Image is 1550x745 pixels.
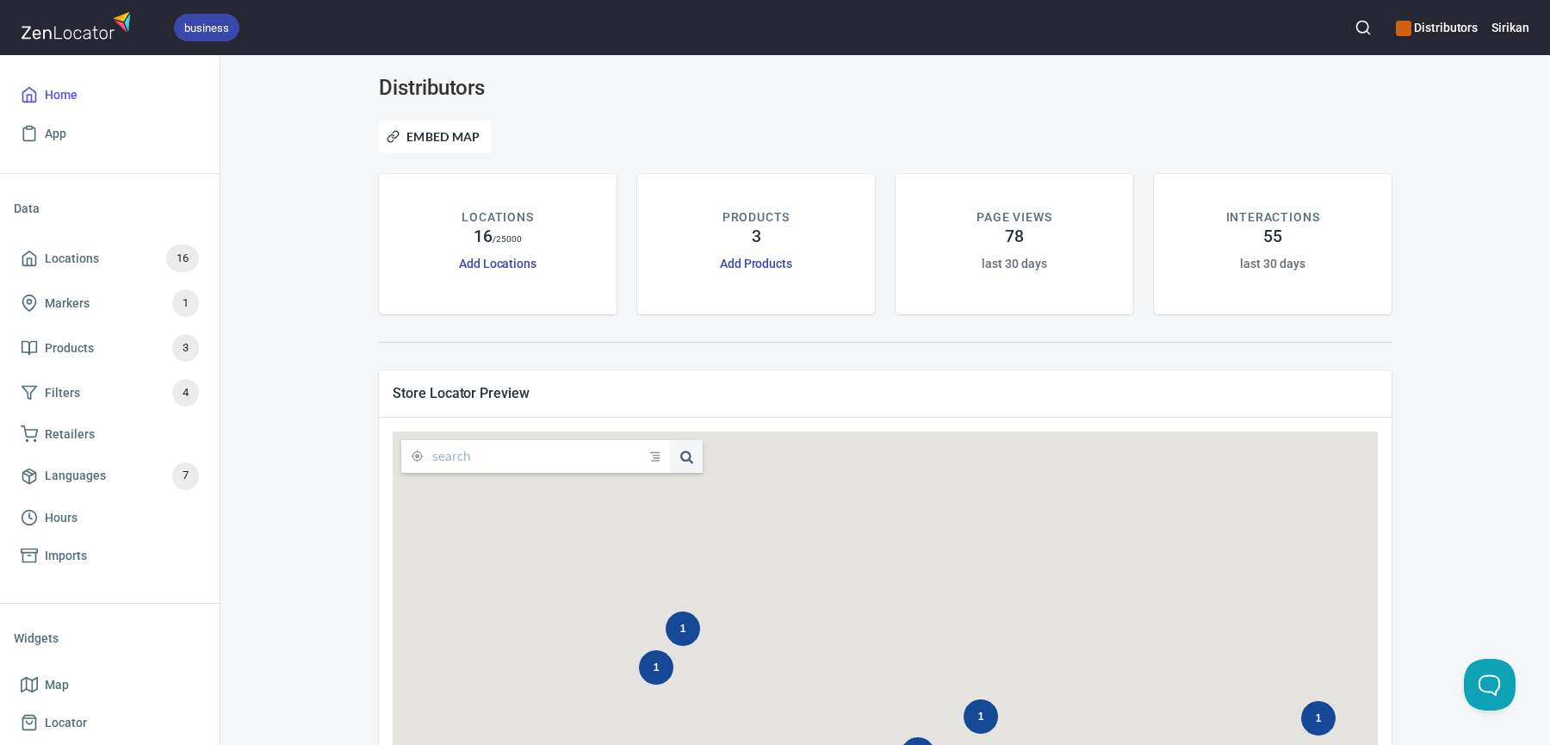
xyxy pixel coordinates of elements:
[172,466,199,486] span: 7
[493,233,523,245] p: / 25000
[459,257,536,270] a: Add Locations
[1396,18,1478,37] h6: Distributors
[45,123,66,145] span: App
[45,382,80,404] span: Filters
[45,293,90,314] span: Markers
[393,384,1378,402] span: Store Locator Preview
[752,227,761,247] h4: 3
[14,618,206,659] li: Widgets
[21,7,136,44] img: zenlocator
[45,84,77,106] span: Home
[45,338,94,359] span: Products
[45,712,87,734] span: Locator
[45,674,69,696] span: Map
[432,440,650,473] input: search
[1263,227,1282,247] h4: 55
[174,14,239,41] div: business
[1240,254,1305,273] h6: last 30 days
[462,208,533,227] p: LOCATIONS
[45,545,87,567] span: Imports
[976,208,1051,227] p: PAGE VIEWS
[379,76,703,100] h3: Distributors
[14,188,206,229] li: Data
[474,227,493,247] h4: 16
[172,383,199,403] span: 4
[14,115,206,153] a: App
[14,666,206,705] a: Map
[1301,701,1336,736] div: 1
[722,208,790,227] p: PRODUCTS
[14,236,206,281] a: Locations16
[1491,9,1529,47] button: Sirikan
[720,257,792,270] a: Add Products
[45,465,106,487] span: Languages
[379,121,492,153] button: Embed Map
[174,19,239,37] span: business
[45,248,99,270] span: Locations
[14,704,206,742] a: Locator
[390,127,480,147] span: Embed Map
[1491,18,1529,37] h6: Sirikan
[1226,208,1320,227] p: INTERACTIONS
[1344,9,1382,47] button: Search
[45,507,77,529] span: Hours
[14,454,206,499] a: Languages7
[166,249,199,269] span: 16
[45,424,95,445] span: Retailers
[14,370,206,415] a: Filters4
[172,338,199,358] span: 3
[14,499,206,537] a: Hours
[14,76,206,115] a: Home
[964,699,998,734] div: 1
[1005,227,1024,247] h4: 78
[14,415,206,454] a: Retailers
[1396,21,1411,36] button: color-CE600E
[172,294,199,314] span: 1
[14,281,206,326] a: Markers1
[982,254,1046,273] h6: last 30 days
[14,326,206,370] a: Products3
[14,537,206,575] a: Imports
[1464,659,1516,711] iframe: Help Scout Beacon - Open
